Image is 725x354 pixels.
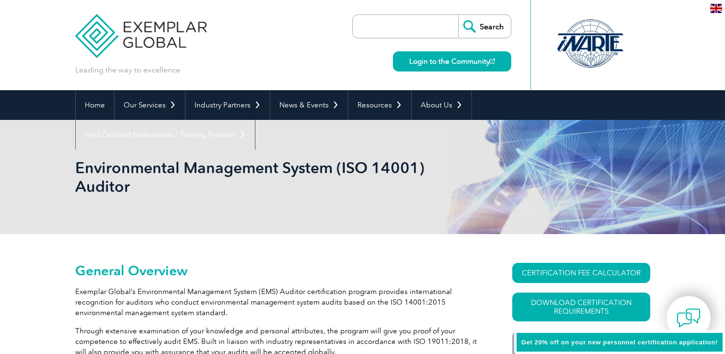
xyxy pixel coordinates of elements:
[75,286,478,318] p: Exemplar Global’s Environmental Management System (EMS) Auditor certification program provides in...
[348,90,411,120] a: Resources
[521,339,718,346] span: Get 20% off on your new personnel certification application!
[490,59,495,64] img: open_square.png
[512,293,650,321] a: Download Certification Requirements
[115,90,185,120] a: Our Services
[75,65,180,75] p: Leading the way to excellence
[458,15,511,38] input: Search
[512,263,650,283] a: CERTIFICATION FEE CALCULATOR
[75,263,478,278] h2: General Overview
[393,51,511,71] a: Login to the Community
[76,120,255,150] a: Find Certified Professional / Training Provider
[270,90,348,120] a: News & Events
[710,4,722,13] img: en
[76,90,114,120] a: Home
[185,90,270,120] a: Industry Partners
[412,90,472,120] a: About Us
[677,306,701,330] img: contact-chat.png
[75,158,443,196] h1: Environmental Management System (ISO 14001) Auditor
